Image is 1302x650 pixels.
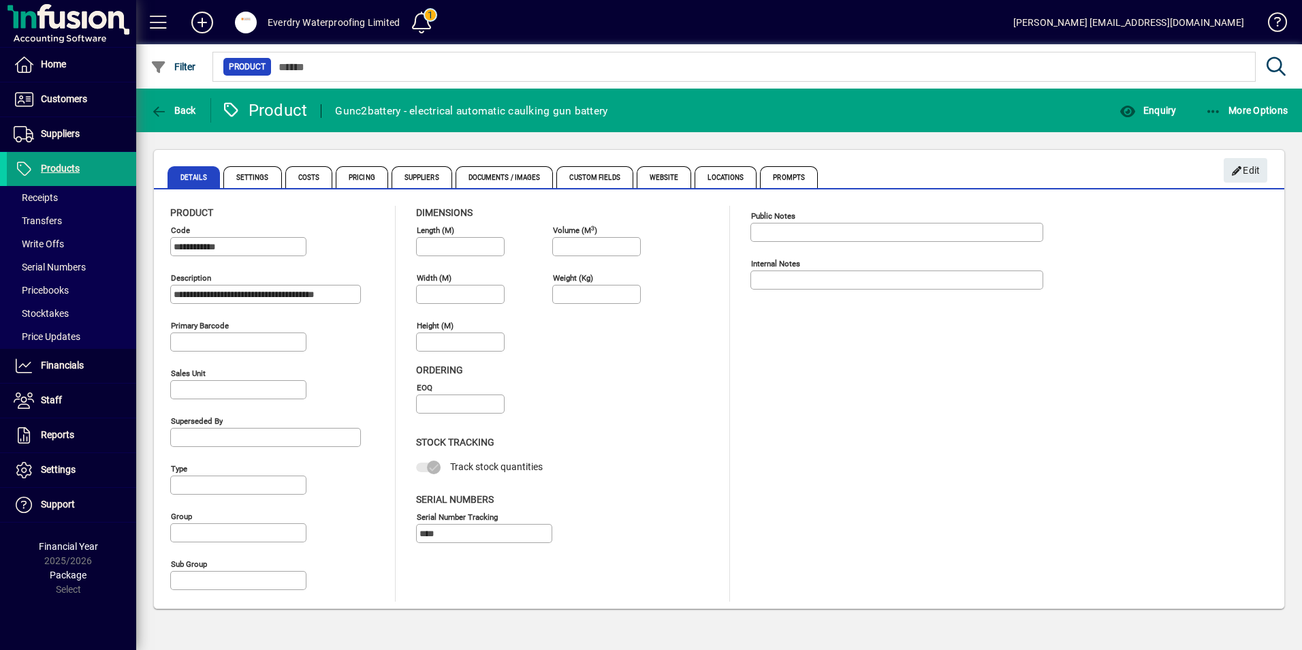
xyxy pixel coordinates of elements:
span: Package [50,570,86,581]
div: Gunc2battery - electrical automatic caulking gun battery [335,100,607,122]
span: Settings [223,166,282,188]
a: Serial Numbers [7,256,136,279]
mat-label: Width (m) [417,273,451,283]
span: Financials [41,360,84,371]
a: Financials [7,349,136,383]
span: Edit [1231,159,1260,182]
mat-label: Weight (Kg) [553,273,593,283]
a: Pricebooks [7,279,136,302]
span: Write Offs [14,238,64,249]
span: Settings [41,464,76,475]
a: Price Updates [7,325,136,348]
span: Custom Fields [556,166,633,188]
span: Transfers [14,215,62,226]
span: Products [41,163,80,174]
span: Suppliers [392,166,452,188]
mat-label: Sub group [171,559,207,569]
mat-label: Public Notes [751,211,795,221]
span: Dimensions [416,207,473,218]
sup: 3 [591,224,594,231]
span: Stocktakes [14,308,69,319]
span: Details [168,166,220,188]
button: Add [180,10,224,35]
button: Filter [147,55,200,79]
a: Suppliers [7,117,136,151]
a: Receipts [7,186,136,209]
span: Costs [285,166,333,188]
span: Locations [695,166,757,188]
button: Edit [1224,158,1267,183]
a: Settings [7,453,136,487]
span: Customers [41,93,87,104]
span: Financial Year [39,541,98,552]
a: Support [7,488,136,522]
app-page-header-button: Back [136,98,211,123]
span: Documents / Images [456,166,554,188]
span: Product [170,207,213,218]
mat-label: Internal Notes [751,259,800,268]
button: More Options [1202,98,1292,123]
mat-label: Length (m) [417,226,454,235]
span: Suppliers [41,128,80,139]
span: Website [637,166,692,188]
div: [PERSON_NAME] [EMAIL_ADDRESS][DOMAIN_NAME] [1013,12,1244,33]
span: Serial Numbers [416,494,494,505]
button: Back [147,98,200,123]
div: Product [221,99,308,121]
span: Back [150,105,196,116]
a: Knowledge Base [1258,3,1285,47]
span: Pricing [336,166,388,188]
span: Filter [150,61,196,72]
a: Stocktakes [7,302,136,325]
mat-label: Height (m) [417,321,454,330]
button: Profile [224,10,268,35]
div: Everdry Waterproofing Limited [268,12,400,33]
mat-label: EOQ [417,383,432,392]
a: Customers [7,82,136,117]
span: Serial Numbers [14,262,86,273]
span: Reports [41,429,74,440]
span: Ordering [416,365,463,375]
span: Receipts [14,192,58,203]
mat-label: Primary barcode [171,321,229,330]
span: Staff [41,394,62,405]
a: Home [7,48,136,82]
mat-label: Superseded by [171,416,223,426]
a: Write Offs [7,232,136,256]
span: Product [229,60,266,74]
mat-label: Code [171,226,190,235]
mat-label: Sales unit [171,369,206,378]
span: Price Updates [14,331,80,342]
span: Prompts [760,166,818,188]
span: Enquiry [1120,105,1176,116]
span: More Options [1205,105,1288,116]
span: Track stock quantities [450,461,543,472]
span: Home [41,59,66,69]
a: Transfers [7,209,136,232]
button: Enquiry [1116,98,1179,123]
mat-label: Type [171,464,187,474]
span: Support [41,499,75,510]
mat-label: Volume (m ) [553,226,597,235]
mat-label: Serial Number tracking [417,512,498,521]
a: Staff [7,384,136,418]
span: Pricebooks [14,285,69,296]
a: Reports [7,418,136,452]
span: Stock Tracking [416,437,494,448]
mat-label: Description [171,273,211,283]
mat-label: Group [171,512,192,521]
